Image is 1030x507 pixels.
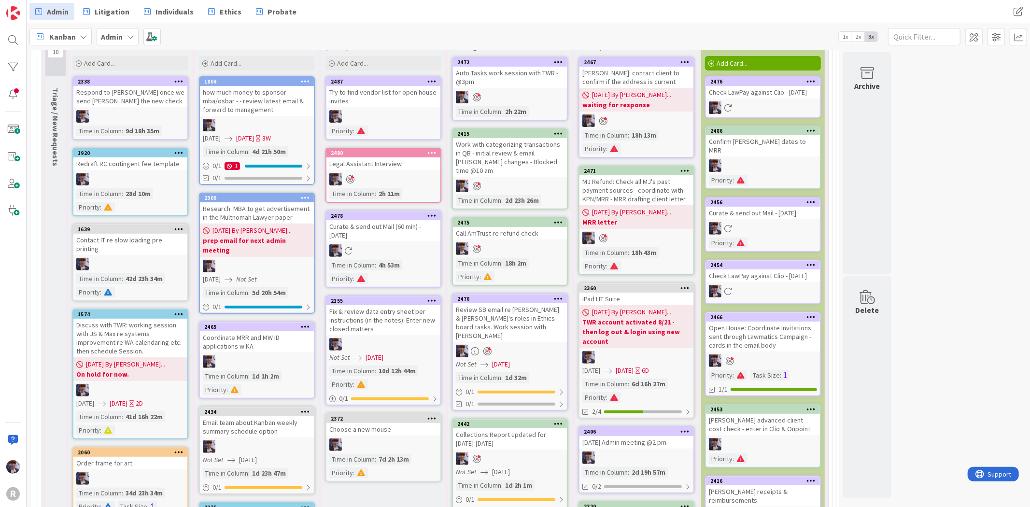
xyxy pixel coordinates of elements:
div: ML [579,351,693,364]
div: 2454Check LawPay against Clio - [DATE] [706,261,820,282]
a: 2471MJ Refund: Check all MJ's past payment sources - coordinate with KPN/MRR - MRR drafting clien... [578,166,694,275]
span: : [353,273,354,284]
div: 5d 20h 54m [250,287,288,298]
div: 2360 [584,285,693,292]
div: ML [453,242,567,255]
span: Admin [47,6,69,17]
img: ML [709,285,721,297]
img: ML [709,354,721,367]
div: 2486 [706,127,820,135]
div: 2466Open House: Coordinate Invitations sent through Lawmatics Campaign - cards in the email body [706,313,820,352]
div: Time in Column [329,366,375,376]
div: 2476 [706,77,820,86]
div: 2478 [331,212,440,219]
span: : [733,238,734,248]
div: 2155 [326,296,440,305]
div: 2471MJ Refund: Check all MJ's past payment sources - coordinate with KPN/MRR - MRR drafting clien... [579,167,693,205]
div: ML [706,101,820,114]
span: [DATE] [76,398,94,408]
a: 2309Research: MBA to get advertisement in the Multnomah Lawyer paper[DATE] By [PERSON_NAME]...pre... [199,193,315,314]
a: 2466Open House: Coordinate Invitations sent through Lawmatics Campaign - cards in the email bodyM... [705,312,821,396]
span: Probate [268,6,296,17]
div: ML [326,338,440,351]
div: Time in Column [76,273,122,284]
b: prep email for next admin meeting [203,236,311,255]
div: 2471 [584,168,693,174]
div: ML [326,244,440,257]
span: : [375,260,376,270]
span: Add Card... [211,59,241,68]
div: Time in Column [582,247,628,258]
div: 1d 32m [503,372,529,383]
div: Review SB email re [PERSON_NAME] & [PERSON_NAME]'s roles in Ethics board tasks. Work session with... [453,303,567,342]
a: Probate [250,3,302,20]
div: 2487 [326,77,440,86]
span: : [100,202,101,212]
div: 0/1 [453,386,567,398]
span: [DATE] By [PERSON_NAME]... [592,90,671,100]
div: ML [579,114,693,127]
img: ML [203,355,215,368]
span: Add Card... [84,59,115,68]
div: 2360iPad LIT Suite [579,284,693,305]
span: : [226,384,228,395]
div: ML [73,110,187,123]
div: 28d 10m [123,188,153,199]
div: 18h 43m [629,247,659,258]
span: 0 / 1 [466,387,475,397]
div: 2456 [710,199,820,206]
a: 2456Curate & send out Mail - [DATE]MLPriority: [705,197,821,252]
div: Time in Column [456,372,501,383]
div: 2415Work with categorizing transactions in QB - initial review & email [PERSON_NAME] changes - Bl... [453,129,567,177]
div: 2453 [706,405,820,414]
div: Redraft RC contingent fee template [73,157,187,170]
div: 2456Curate & send out Mail - [DATE] [706,198,820,219]
div: Confirm [PERSON_NAME] dates to MRR [706,135,820,156]
a: 2453[PERSON_NAME] advanced client cost check - enter in Clio & OnpointMLPriority: [705,404,821,468]
div: Time in Column [203,287,248,298]
span: : [375,366,376,376]
div: MJ Refund: Check all MJ's past payment sources - coordinate with KPN/MRR - MRR drafting client le... [579,175,693,205]
div: Time in Column [203,146,248,157]
a: 1804how much money to sponsor mba/osbar - - review latest email & forward to managementML[DATE][D... [199,76,315,185]
img: ML [456,180,468,192]
div: iPad LIT Suite [579,293,693,305]
div: how much money to sponsor mba/osbar - - review latest email & forward to management [200,86,314,116]
div: 2472 [453,58,567,67]
div: 2472Auto Tasks work session with TWR -@3pm [453,58,567,88]
span: [DATE] By [PERSON_NAME]... [592,307,671,317]
div: 2476Check LawPay against Clio - [DATE] [706,77,820,99]
span: [DATE] [203,133,221,143]
span: : [353,379,354,390]
span: Add Card... [337,59,368,68]
a: 1920Redraft RC contingent fee templateMLTime in Column:28d 10mPriority: [72,148,188,216]
div: 1574Discuss with TWR: working session with JS & Max re systems improvement re WA calendaring etc.... [73,310,187,357]
div: Priority [709,175,733,185]
span: 0 / 1 [339,394,348,404]
div: Contact IT re slow loading pre printing [73,234,187,255]
div: 2434Email team about Kanban weekly summary schedule option [200,408,314,437]
a: 1574Discuss with TWR: working session with JS & Max re systems improvement re WA calendaring etc.... [72,309,188,439]
div: 2475 [453,218,567,227]
span: 1/1 [719,384,728,394]
div: 0/1 [200,301,314,313]
div: 2415 [453,129,567,138]
div: ML [706,354,820,367]
span: : [733,370,734,380]
div: Priority [329,126,353,136]
img: ML [709,101,721,114]
span: : [353,126,354,136]
div: 1804how much money to sponsor mba/osbar - - review latest email & forward to management [200,77,314,116]
div: 18h 2m [503,258,529,268]
a: 2487Try to find vendor list for open house invitesMLPriority: [325,76,441,140]
div: Time in Column [456,195,501,206]
img: ML [329,338,342,351]
span: Support [20,1,44,13]
div: 18h 13m [629,130,659,141]
span: : [501,258,503,268]
div: Priority [329,273,353,284]
div: 1920 [73,149,187,157]
div: 2338Respond to [PERSON_NAME] once we send [PERSON_NAME] the new check [73,77,187,107]
span: [DATE] [110,398,127,408]
div: 1920Redraft RC contingent fee template [73,149,187,170]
